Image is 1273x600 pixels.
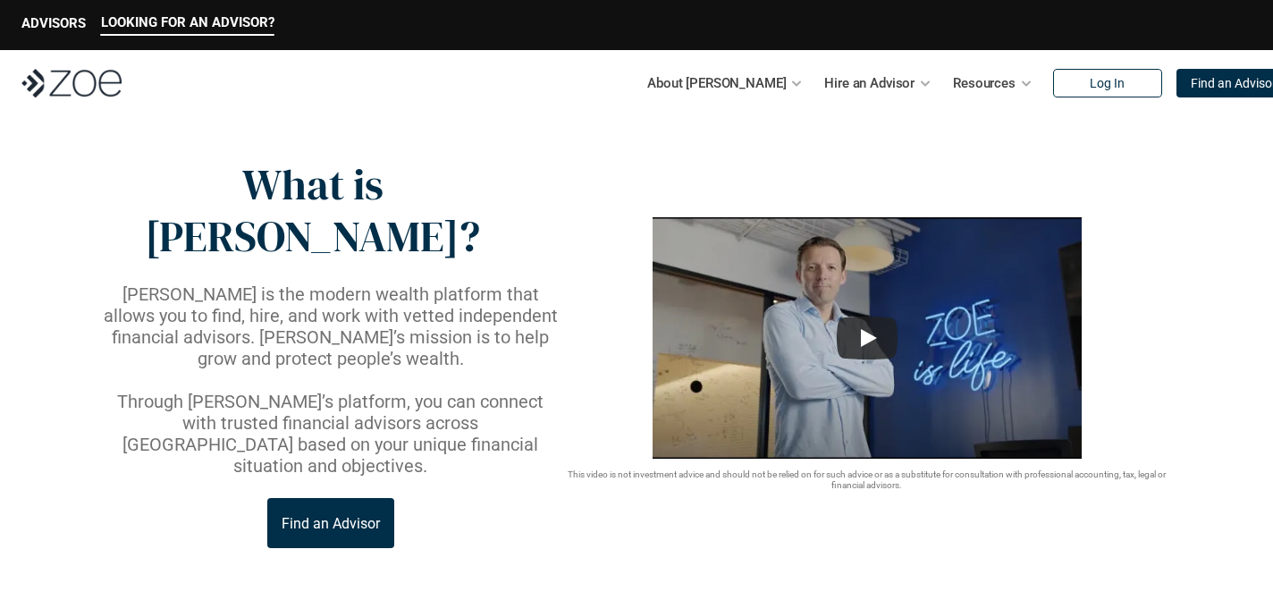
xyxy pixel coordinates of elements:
[653,217,1082,459] img: sddefault.webp
[100,159,525,262] p: What is [PERSON_NAME]?
[267,498,394,548] a: Find an Advisor
[100,391,561,477] p: Through [PERSON_NAME]’s platform, you can connect with trusted financial advisors across [GEOGRAP...
[824,70,915,97] p: Hire an Advisor
[282,515,380,532] p: Find an Advisor
[100,283,561,369] p: [PERSON_NAME] is the modern wealth platform that allows you to find, hire, and work with vetted i...
[1053,69,1162,97] a: Log In
[647,70,786,97] p: About [PERSON_NAME]
[561,469,1173,491] p: This video is not investment advice and should not be relied on for such advice or as a substitut...
[101,14,274,30] p: LOOKING FOR AN ADVISOR?
[837,317,898,359] button: Play
[953,70,1016,97] p: Resources
[1090,76,1125,91] p: Log In
[21,15,86,31] p: ADVISORS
